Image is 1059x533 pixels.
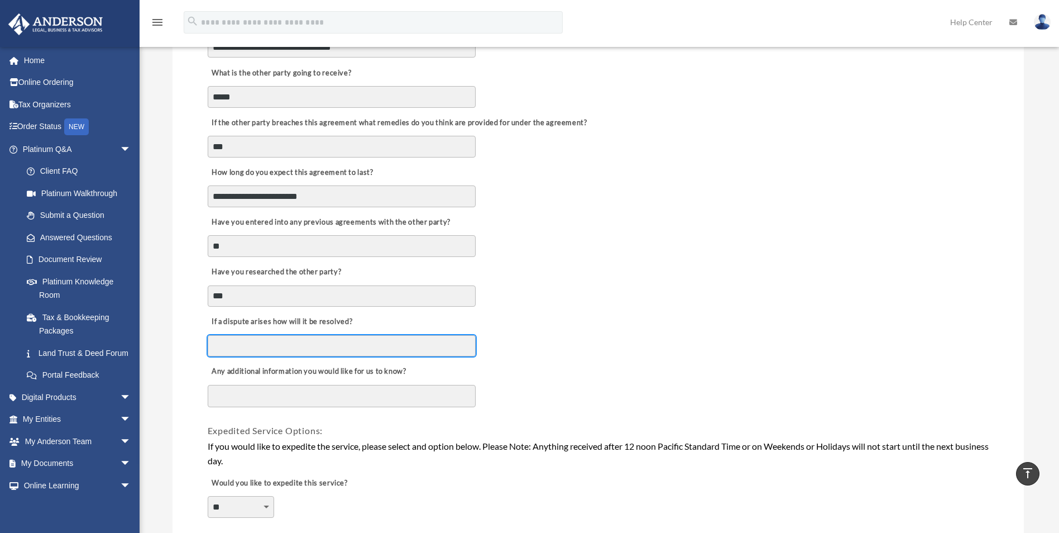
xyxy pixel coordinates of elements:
img: Anderson Advisors Platinum Portal [5,13,106,35]
span: arrow_drop_down [120,430,142,453]
i: menu [151,16,164,29]
i: vertical_align_top [1021,467,1034,480]
a: Document Review [16,249,142,271]
a: Submit a Question [16,204,148,227]
a: Tax & Bookkeeping Packages [16,306,148,342]
a: Platinum Q&Aarrow_drop_down [8,138,148,160]
a: Home [8,49,148,72]
label: If a dispute arises how will it be resolved? [208,315,356,330]
label: How long do you expect this agreement to last? [208,165,376,180]
label: Have you entered into any previous agreements with the other party? [208,215,454,230]
a: My Anderson Teamarrow_drop_down [8,430,148,453]
a: Online Learningarrow_drop_down [8,474,148,497]
label: If the other party breaches this agreement what remedies do you think are provided for under the ... [208,115,590,131]
a: vertical_align_top [1016,462,1039,486]
span: Expedited Service Options: [208,425,323,436]
a: Answered Questions [16,226,148,249]
label: What is the other party going to receive? [208,65,354,81]
a: Tax Organizers [8,93,148,116]
a: My Documentsarrow_drop_down [8,453,148,475]
span: arrow_drop_down [120,453,142,475]
label: Would you like to expedite this service? [208,475,351,491]
i: search [186,15,199,27]
div: If you would like to expedite the service, please select and option below. Please Note: Anything ... [208,439,989,468]
span: arrow_drop_down [120,408,142,431]
a: My Entitiesarrow_drop_down [8,408,148,431]
a: menu [151,20,164,29]
a: Platinum Walkthrough [16,182,148,204]
a: Order StatusNEW [8,116,148,139]
img: User Pic [1034,14,1051,30]
span: arrow_drop_down [120,138,142,161]
a: Portal Feedback [16,364,148,387]
span: arrow_drop_down [120,386,142,409]
a: Client FAQ [16,160,148,183]
label: Any additional information you would like for us to know? [208,364,409,380]
a: Land Trust & Deed Forum [16,342,148,364]
label: Have you researched the other party? [208,264,344,280]
a: Online Ordering [8,72,148,94]
div: NEW [64,118,89,135]
a: Platinum Knowledge Room [16,270,148,306]
a: Digital Productsarrow_drop_down [8,386,148,408]
span: arrow_drop_down [120,474,142,497]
